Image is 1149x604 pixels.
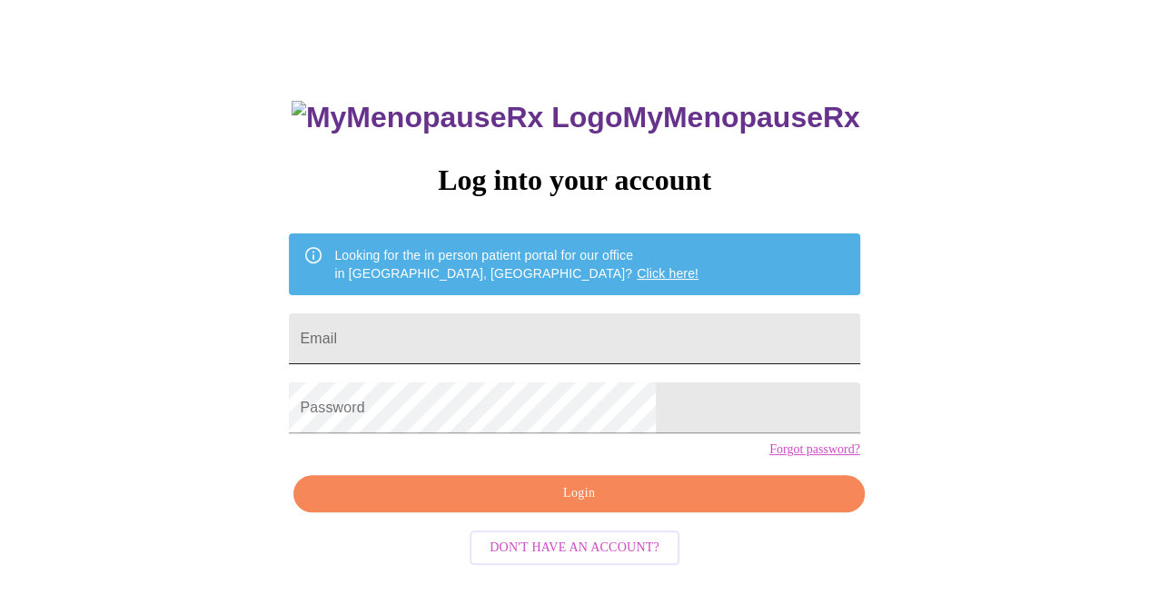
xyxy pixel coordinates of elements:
[465,538,684,553] a: Don't have an account?
[293,475,864,512] button: Login
[292,101,622,134] img: MyMenopauseRx Logo
[292,101,860,134] h3: MyMenopauseRx
[769,442,860,457] a: Forgot password?
[289,163,859,197] h3: Log into your account
[470,530,679,566] button: Don't have an account?
[314,482,843,505] span: Login
[637,266,698,281] a: Click here!
[334,239,698,290] div: Looking for the in person patient portal for our office in [GEOGRAPHIC_DATA], [GEOGRAPHIC_DATA]?
[490,537,659,559] span: Don't have an account?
